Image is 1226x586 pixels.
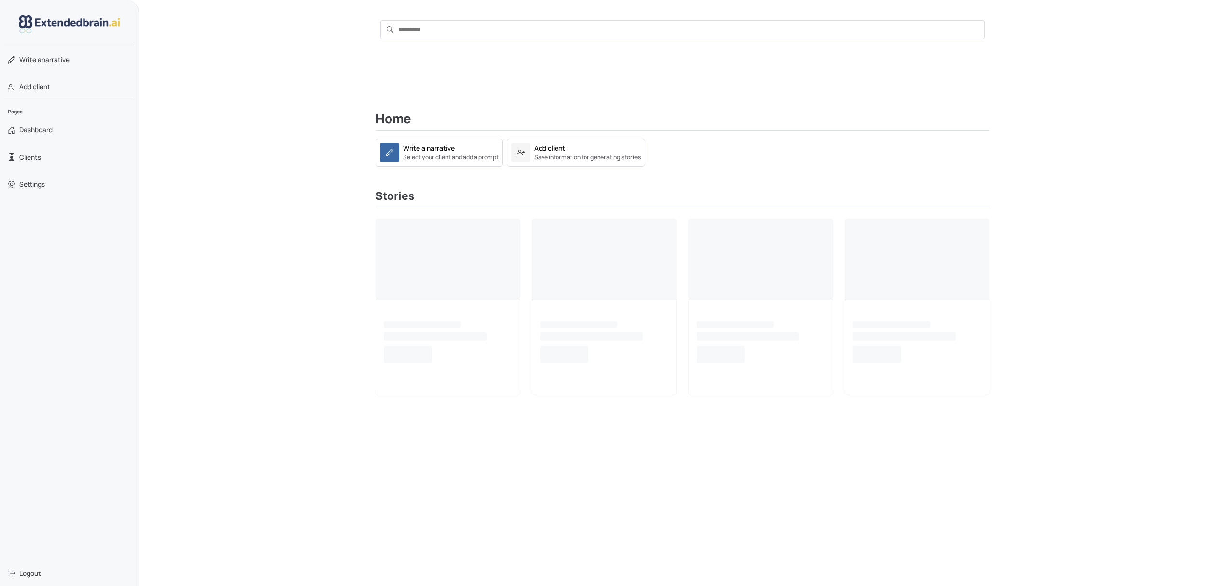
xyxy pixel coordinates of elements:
[403,143,455,153] div: Write a narrative
[19,15,120,33] img: logo
[376,112,989,131] h2: Home
[534,153,641,162] small: Save information for generating stories
[507,139,645,167] a: Add clientSave information for generating stories
[19,180,45,189] span: Settings
[19,56,42,64] span: Write a
[19,153,41,162] span: Clients
[376,139,503,167] a: Write a narrativeSelect your client and add a prompt
[534,143,565,153] div: Add client
[19,55,70,65] span: narrative
[19,569,41,578] span: Logout
[376,147,503,156] a: Write a narrativeSelect your client and add a prompt
[376,190,989,207] h3: Stories
[19,125,53,135] span: Dashboard
[507,147,645,156] a: Add clientSave information for generating stories
[403,153,499,162] small: Select your client and add a prompt
[19,82,50,92] span: Add client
